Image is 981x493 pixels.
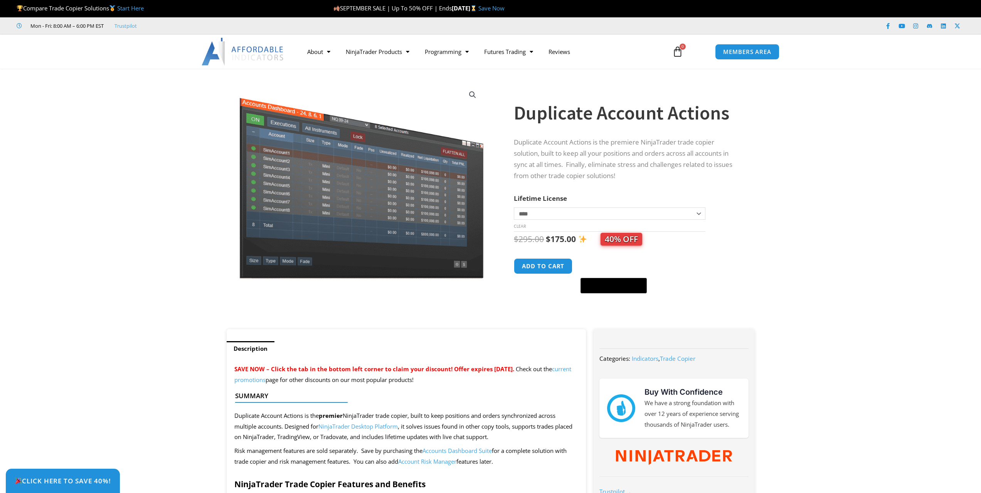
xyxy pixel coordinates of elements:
a: About [300,43,338,61]
a: Reviews [541,43,578,61]
span: Mon - Fri: 8:00 AM – 6:00 PM EST [29,21,104,30]
img: 🥇 [109,5,115,11]
h1: Duplicate Account Actions [514,99,739,126]
a: Description [227,341,274,356]
img: LogoAI | Affordable Indicators – NinjaTrader [202,38,284,66]
p: We have a strong foundation with over 12 years of experience serving thousands of NinjaTrader users. [644,398,741,430]
nav: Menu [300,43,663,61]
img: ✨ [579,235,587,243]
a: Save Now [478,4,505,12]
strong: [DATE] [452,4,478,12]
a: 🎉Click Here to save 40%! [6,469,120,493]
p: Check out the page for other discounts on our most popular products! [234,364,579,385]
a: Clear options [514,224,526,229]
a: Account Risk Manager [398,458,456,465]
p: Risk management features are sold separately. Save by purchasing the for a complete solution with... [234,446,579,467]
img: Screenshot 2024-08-26 15414455555 [237,82,485,279]
span: SEPTEMBER SALE | Up To 50% OFF | Ends [333,4,452,12]
span: Duplicate Account Actions is the NinjaTrader trade copier, built to keep positions and orders syn... [234,412,572,441]
span: $ [546,234,550,244]
img: 🎉 [15,478,22,484]
img: ⌛ [471,5,476,11]
a: Indicators [632,355,658,362]
iframe: Secure express checkout frame [579,257,648,276]
a: Trustpilot [114,21,137,30]
img: mark thumbs good 43913 | Affordable Indicators – NinjaTrader [607,394,635,422]
p: Duplicate Account Actions is the premiere NinjaTrader trade copier solution, built to keep all yo... [514,137,739,182]
a: View full-screen image gallery [466,88,480,102]
img: 🏆 [17,5,23,11]
a: Programming [417,43,476,61]
button: Buy with GPay [581,278,647,293]
label: Lifetime License [514,194,567,203]
a: Futures Trading [476,43,541,61]
span: Compare Trade Copier Solutions [17,4,144,12]
img: NinjaTrader Wordmark color RGB | Affordable Indicators – NinjaTrader [616,450,732,465]
span: SAVE NOW – Click the tab in the bottom left corner to claim your discount! Offer expires [DATE]. [234,365,514,373]
h4: Summary [235,392,572,400]
button: Add to cart [514,258,572,274]
a: Accounts Dashboard Suite [422,447,492,454]
span: $ [514,234,518,244]
bdi: 295.00 [514,234,544,244]
a: NinjaTrader Desktop Platform [318,422,398,430]
span: , [632,355,695,362]
strong: premier [319,412,343,419]
a: MEMBERS AREA [715,44,779,60]
span: Categories: [599,355,630,362]
a: Trade Copier [660,355,695,362]
a: 0 [661,40,695,63]
span: MEMBERS AREA [723,49,771,55]
a: Start Here [117,4,144,12]
bdi: 175.00 [546,234,576,244]
span: 0 [680,44,686,50]
span: Click Here to save 40%! [15,478,111,484]
img: 🍂 [334,5,340,11]
a: NinjaTrader Products [338,43,417,61]
span: 40% OFF [601,233,642,246]
h3: Buy With Confidence [644,386,741,398]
